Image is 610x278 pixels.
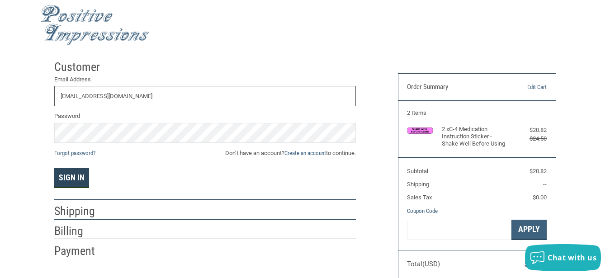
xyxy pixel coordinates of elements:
h2: Payment [54,244,107,259]
span: $0.00 [533,194,547,201]
button: Chat with us [525,244,601,271]
div: $20.82 [512,126,547,135]
label: Password [54,112,356,121]
div: $24.50 [512,134,547,143]
span: Chat with us [548,253,596,263]
h3: 2 Items [407,109,547,117]
a: Edit Cart [502,83,547,92]
h3: Order Summary [407,83,502,92]
a: Coupon Code [407,207,438,214]
h2: Customer [54,60,107,75]
span: -- [543,181,547,188]
span: $20.82 [525,260,547,269]
span: Shipping [407,181,429,188]
button: Sign In [54,168,89,188]
input: Gift Certificate or Coupon Code [407,220,511,240]
span: Sales Tax [407,194,432,201]
h2: Shipping [54,204,107,219]
button: Apply [511,220,547,240]
span: Don’t have an account? to continue. [225,149,356,158]
span: $20.82 [530,168,547,174]
h2: Billing [54,224,107,239]
label: Email Address [54,75,356,84]
a: Forgot password? [54,150,95,156]
a: Create an account [284,150,326,156]
h4: 2 x C-4 Medication Instruction Sticker - Shake Well Before Using [442,126,510,148]
img: Positive Impressions [41,5,149,45]
span: Total (USD) [407,260,440,268]
span: Subtotal [407,168,428,174]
